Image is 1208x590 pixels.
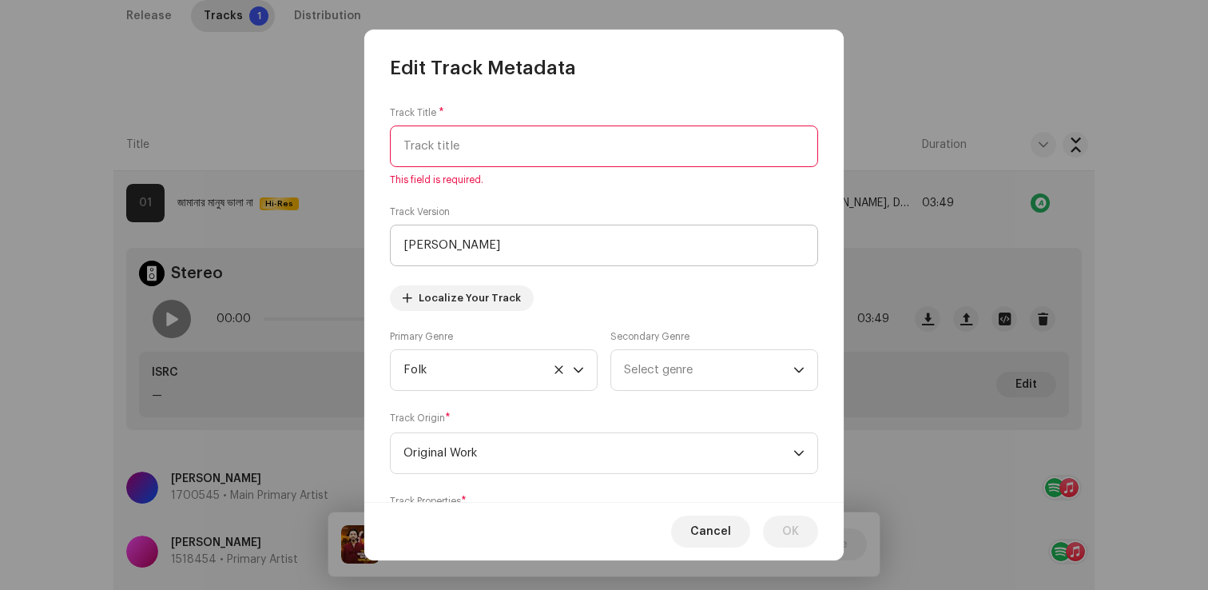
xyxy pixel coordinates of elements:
span: Cancel [690,516,731,548]
button: OK [763,516,818,548]
span: Edit Track Metadata [390,55,576,81]
input: Track title [390,126,818,167]
label: Primary Genre [390,330,453,343]
span: Folk [403,350,573,390]
label: Secondary Genre [610,330,689,343]
div: dropdown trigger [793,350,805,390]
span: Select genre [624,350,793,390]
span: OK [782,516,799,548]
input: e.g. Live, Remix, Remastered [390,225,818,266]
div: dropdown trigger [573,350,584,390]
small: Track Properties [390,493,461,509]
button: Localize Your Track [390,285,534,311]
small: Track Origin [390,410,445,426]
label: Track Title [390,106,444,119]
span: Localize Your Track [419,282,521,314]
span: This field is required. [390,173,818,186]
span: Original Work [403,433,793,473]
label: Track Version [390,205,450,218]
div: dropdown trigger [793,433,805,473]
button: Cancel [671,516,750,548]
